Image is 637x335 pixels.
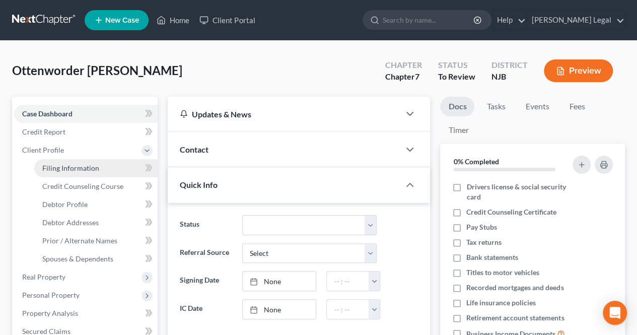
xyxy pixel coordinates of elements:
[527,11,624,29] a: [PERSON_NAME] Legal
[42,182,123,190] span: Credit Counseling Course
[34,250,158,268] a: Spouses & Dependents
[34,177,158,195] a: Credit Counseling Course
[14,304,158,322] a: Property Analysis
[492,11,526,29] a: Help
[466,182,570,202] span: Drivers license & social security card
[175,215,237,235] label: Status
[453,157,499,166] strong: 0% Completed
[383,11,475,29] input: Search by name...
[194,11,260,29] a: Client Portal
[466,237,502,247] span: Tax returns
[385,59,422,71] div: Chapter
[175,271,237,291] label: Signing Date
[491,59,528,71] div: District
[180,180,218,189] span: Quick Info
[22,109,73,118] span: Case Dashboard
[42,200,88,209] span: Debtor Profile
[491,71,528,83] div: NJB
[42,254,113,263] span: Spouses & Dependents
[175,299,237,319] label: IC Date
[466,252,518,262] span: Bank statements
[22,127,65,136] span: Credit Report
[152,11,194,29] a: Home
[22,273,65,281] span: Real Property
[327,272,369,291] input: -- : --
[42,218,99,227] span: Debtor Addresses
[440,120,476,140] a: Timer
[385,71,422,83] div: Chapter
[466,313,564,323] span: Retirement account statements
[415,72,419,81] span: 7
[243,272,316,291] a: None
[42,236,117,245] span: Prior / Alternate Names
[14,105,158,123] a: Case Dashboard
[34,195,158,214] a: Debtor Profile
[22,291,80,299] span: Personal Property
[22,309,78,317] span: Property Analysis
[12,63,182,78] span: Ottenworder [PERSON_NAME]
[438,59,475,71] div: Status
[175,243,237,263] label: Referral Source
[180,145,208,154] span: Contact
[180,109,388,119] div: Updates & News
[466,222,497,232] span: Pay Stubs
[440,97,474,116] a: Docs
[243,300,316,319] a: None
[34,214,158,232] a: Debtor Addresses
[22,146,64,154] span: Client Profile
[34,232,158,250] a: Prior / Alternate Names
[466,207,556,217] span: Credit Counseling Certificate
[105,17,139,24] span: New Case
[517,97,557,116] a: Events
[466,283,563,293] span: Recorded mortgages and deeds
[34,159,158,177] a: Filing Information
[327,300,369,319] input: -- : --
[438,71,475,83] div: To Review
[466,267,539,278] span: Titles to motor vehicles
[603,301,627,325] div: Open Intercom Messenger
[544,59,613,82] button: Preview
[14,123,158,141] a: Credit Report
[42,164,99,172] span: Filing Information
[561,97,593,116] a: Fees
[478,97,513,116] a: Tasks
[466,298,536,308] span: Life insurance policies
